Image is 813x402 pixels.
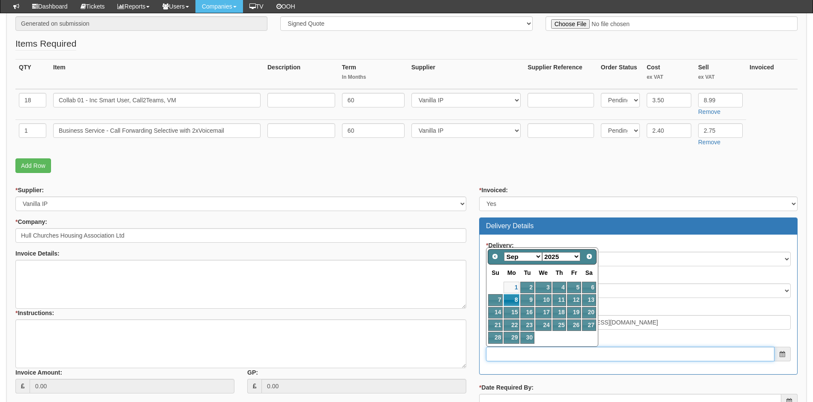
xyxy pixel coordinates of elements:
[586,253,593,260] span: Next
[15,186,44,194] label: Supplier:
[746,60,798,89] th: Invoiced
[520,282,534,293] a: 2
[488,307,503,319] a: 14
[524,269,531,276] span: Tuesday
[520,307,534,319] a: 16
[582,307,596,319] a: 20
[552,319,567,331] a: 25
[15,60,50,89] th: QTY
[504,294,519,306] a: 8
[15,368,62,377] label: Invoice Amount:
[15,158,51,173] a: Add Row
[552,282,567,293] a: 4
[408,60,525,89] th: Supplier
[50,60,264,89] th: Item
[488,319,503,331] a: 21
[504,332,519,343] a: 29
[520,294,534,306] a: 9
[486,222,791,230] h3: Delivery Details
[520,319,534,331] a: 23
[339,60,408,89] th: Term
[489,250,501,262] a: Prev
[15,249,60,258] label: Invoice Details:
[504,282,519,293] a: 1
[585,269,593,276] span: Saturday
[520,332,534,343] a: 30
[479,383,534,392] label: Date Required By:
[15,309,54,317] label: Instructions:
[552,307,567,319] a: 18
[582,319,596,331] a: 27
[535,282,552,293] a: 3
[647,74,691,81] small: ex VAT
[488,294,503,306] a: 7
[535,319,552,331] a: 24
[571,269,577,276] span: Friday
[264,60,339,89] th: Description
[556,269,563,276] span: Thursday
[597,60,643,89] th: Order Status
[552,294,567,306] a: 11
[492,269,499,276] span: Sunday
[643,60,695,89] th: Cost
[535,294,552,306] a: 10
[698,74,743,81] small: ex VAT
[486,241,514,250] label: Delivery:
[539,269,548,276] span: Wednesday
[583,250,595,262] a: Next
[15,217,47,226] label: Company:
[582,294,596,306] a: 13
[535,307,552,319] a: 17
[698,139,720,146] a: Remove
[567,319,581,331] a: 26
[504,307,519,319] a: 15
[247,368,258,377] label: GP:
[479,186,508,194] label: Invoiced:
[567,294,581,306] a: 12
[492,253,498,260] span: Prev
[15,37,76,51] legend: Items Required
[567,307,581,319] a: 19
[582,282,596,293] a: 6
[342,74,405,81] small: In Months
[488,332,503,343] a: 28
[524,60,597,89] th: Supplier Reference
[567,282,581,293] a: 5
[507,269,516,276] span: Monday
[695,60,746,89] th: Sell
[698,108,720,115] a: Remove
[504,319,519,331] a: 22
